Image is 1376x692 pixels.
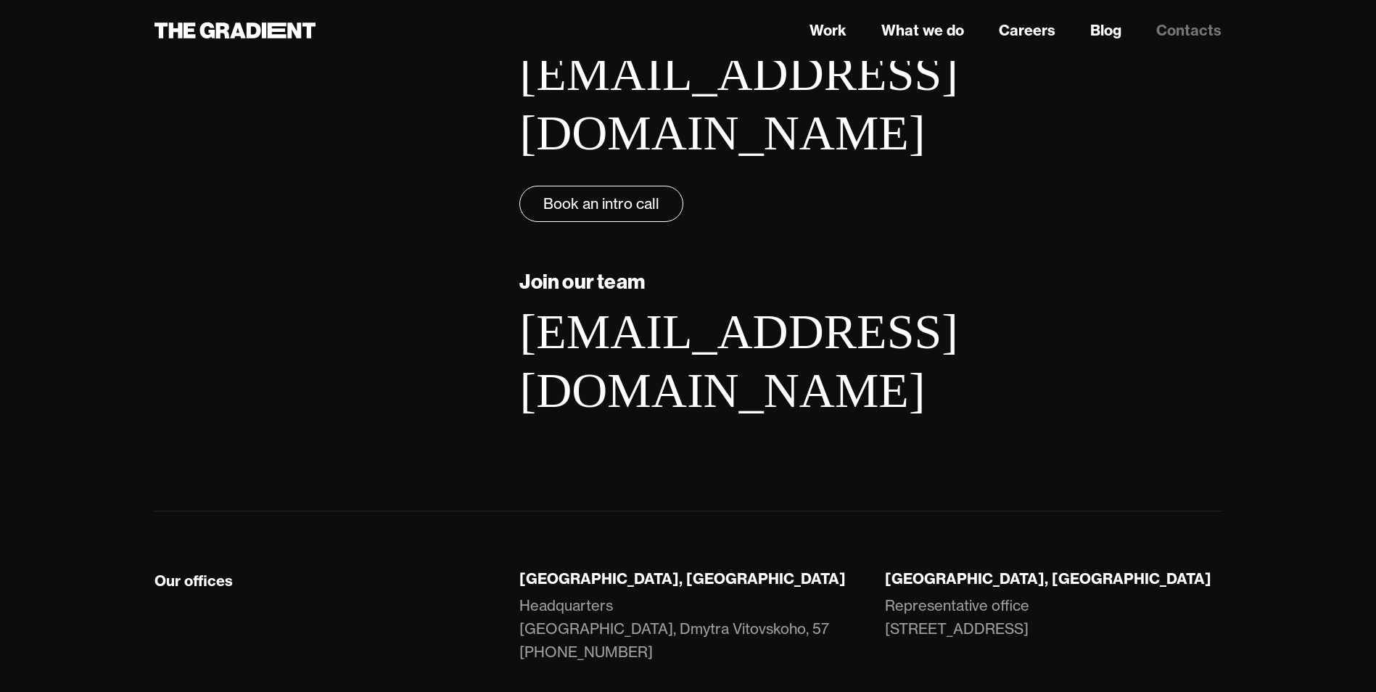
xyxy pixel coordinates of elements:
[519,640,653,664] a: [PHONE_NUMBER]
[519,186,683,222] a: Book an intro call
[519,268,645,294] strong: Join our team
[1090,20,1121,41] a: Blog
[809,20,846,41] a: Work
[1156,20,1221,41] a: Contacts
[885,569,1211,588] strong: [GEOGRAPHIC_DATA], [GEOGRAPHIC_DATA]
[519,46,957,160] a: [EMAIL_ADDRESS][DOMAIN_NAME]‍
[519,594,613,617] div: Headquarters
[885,617,1221,640] a: [STREET_ADDRESS]
[999,20,1055,41] a: Careers
[885,594,1029,617] div: Representative office
[519,569,856,588] div: [GEOGRAPHIC_DATA], [GEOGRAPHIC_DATA]
[519,304,957,419] a: [EMAIL_ADDRESS][DOMAIN_NAME]
[881,20,964,41] a: What we do
[519,617,856,640] a: [GEOGRAPHIC_DATA], Dmytra Vitovskoho, 57
[155,572,233,590] div: Our offices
